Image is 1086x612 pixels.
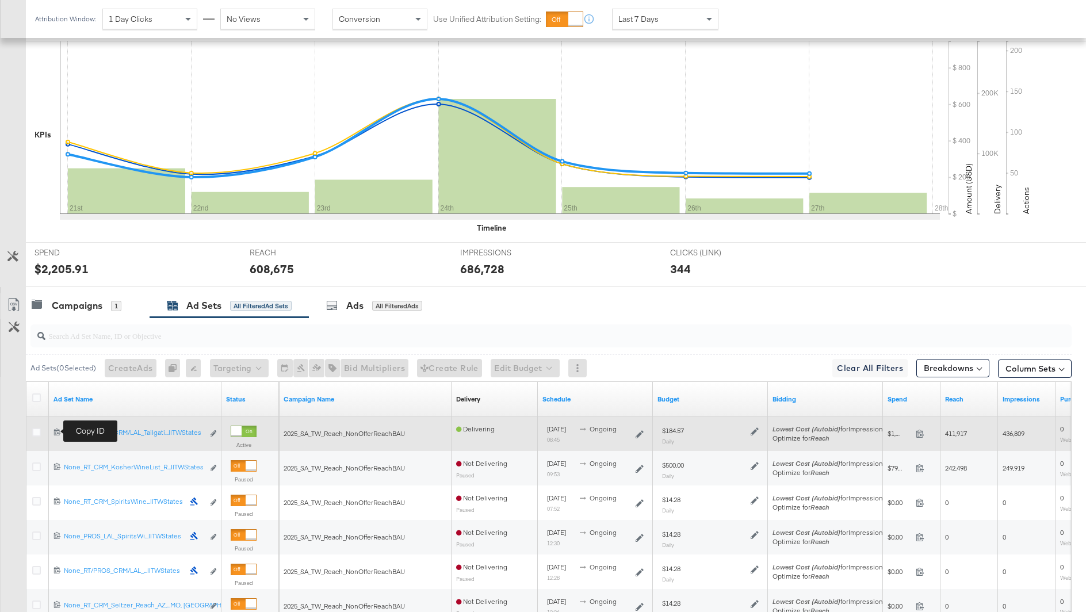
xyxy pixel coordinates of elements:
[231,545,257,552] label: Paused
[231,510,257,518] label: Paused
[346,299,364,312] div: Ads
[590,563,617,571] span: ongoing
[662,461,684,470] div: $500.00
[433,14,541,25] label: Use Unified Attribution Setting:
[64,428,204,440] a: None_PROS/RT_CRM/LAL_Tailgati...llTWStates
[231,579,257,587] label: Paused
[64,428,204,437] div: None_PROS/RT_CRM/LAL_Tailgati...llTWStates
[284,429,405,438] span: 2025_SA_TW_Reach_NonOfferReachBAU
[456,472,475,479] sub: Paused
[945,429,967,438] span: 411,917
[109,14,152,24] span: 1 Day Clicks
[64,531,183,541] div: None_PROS_LAL_SpiritsWi...llTWStates
[456,563,507,571] span: Not Delivering
[1060,597,1064,606] span: 0
[773,597,840,606] em: Lowest Cost (Autobid)
[460,247,546,258] span: IMPRESSIONS
[1060,424,1064,433] span: 0
[456,541,475,548] sub: Paused
[226,395,274,404] a: Shows the current state of your Ad Set.
[670,261,691,277] div: 344
[832,359,908,377] button: Clear All Filters
[837,361,903,376] span: Clear All Filters
[773,563,886,571] span: for Impressions
[773,459,886,468] span: for Impressions
[662,530,680,539] div: $14.28
[227,14,261,24] span: No Views
[773,434,886,443] div: Optimize for
[773,597,886,606] span: for Impressions
[945,567,949,576] span: 0
[64,497,183,509] a: None_RT_CRM_SpiritsWine...llTWStates
[773,572,886,581] div: Optimize for
[284,464,405,472] span: 2025_SA_TW_Reach_NonOfferReachBAU
[64,497,183,506] div: None_RT_CRM_SpiritsWine...llTWStates
[456,459,507,468] span: Not Delivering
[888,395,936,404] a: The total amount spent to date.
[460,261,504,277] div: 686,728
[547,494,566,502] span: [DATE]
[547,471,560,477] sub: 09:53
[773,395,878,404] a: Shows your bid and optimisation settings for this Ad Set.
[64,531,183,544] a: None_PROS_LAL_SpiritsWi...llTWStates
[547,424,566,433] span: [DATE]
[477,223,506,234] div: Timeline
[1060,494,1064,502] span: 0
[773,503,886,512] div: Optimize for
[35,261,89,277] div: $2,205.91
[456,395,480,404] div: Delivery
[945,395,993,404] a: The number of people your ad was served to.
[773,494,840,502] em: Lowest Cost (Autobid)
[773,563,840,571] em: Lowest Cost (Autobid)
[456,528,507,537] span: Not Delivering
[456,597,507,606] span: Not Delivering
[1003,429,1024,438] span: 436,809
[456,424,495,433] span: Delivering
[662,495,680,504] div: $14.28
[773,424,886,433] span: for Impressions
[284,533,405,541] span: 2025_SA_TW_Reach_NonOfferReachBAU
[250,261,294,277] div: 608,675
[186,299,221,312] div: Ad Sets
[547,563,566,571] span: [DATE]
[1003,464,1024,472] span: 249,919
[662,576,674,583] sub: Daily
[590,597,617,606] span: ongoing
[888,498,911,507] span: $0.00
[888,602,911,610] span: $0.00
[773,424,840,433] em: Lowest Cost (Autobid)
[810,468,829,477] em: Reach
[998,359,1072,378] button: Column Sets
[590,494,617,502] span: ongoing
[52,299,102,312] div: Campaigns
[773,528,886,537] span: for Impressions
[1060,528,1064,537] span: 0
[590,459,617,468] span: ongoing
[773,537,886,546] div: Optimize for
[888,464,911,472] span: $792.91
[547,574,560,581] sub: 12:28
[1003,395,1051,404] a: The number of times your ad was served. On mobile apps an ad is counted as served the first time ...
[945,498,949,507] span: 0
[773,459,840,468] em: Lowest Cost (Autobid)
[53,395,217,404] a: Your Ad Set name.
[1021,187,1031,214] text: Actions
[662,599,680,608] div: $14.28
[657,395,763,404] a: Shows the current budget of Ad Set.
[64,600,204,610] div: None_RT_CRM_Seltzer_Reach_AZ,...MO, [GEOGRAPHIC_DATA], [GEOGRAPHIC_DATA]
[773,528,840,537] em: Lowest Cost (Autobid)
[250,247,336,258] span: REACH
[662,426,684,435] div: $184.57
[888,429,911,438] span: $1,413.00
[670,247,756,258] span: CLICKS (LINK)
[456,575,475,582] sub: Paused
[888,533,911,541] span: $0.00
[1003,602,1006,610] span: 0
[662,507,674,514] sub: Daily
[590,528,617,537] span: ongoing
[284,395,447,404] a: Your campaign name.
[1060,459,1064,468] span: 0
[810,572,829,580] em: Reach
[662,438,674,445] sub: Daily
[64,566,183,578] a: None_RT/PROS_CRM/LAL_...llTWStates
